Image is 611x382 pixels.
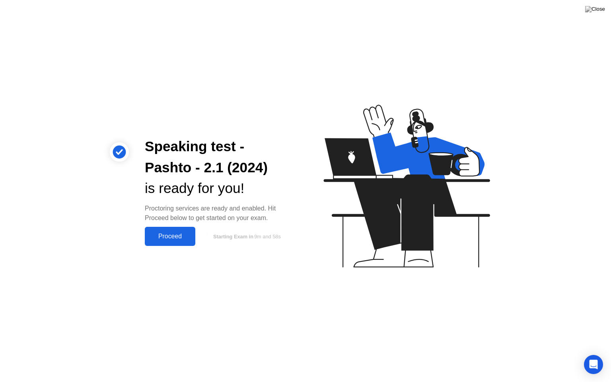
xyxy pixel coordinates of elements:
[145,178,293,199] div: is ready for you!
[585,6,605,12] img: Close
[147,233,193,240] div: Proceed
[145,227,195,246] button: Proceed
[254,234,281,240] span: 9m and 58s
[145,136,293,178] div: Speaking test - Pashto - 2.1 (2024)
[584,355,603,374] div: Open Intercom Messenger
[145,204,293,223] div: Proctoring services are ready and enabled. Hit Proceed below to get started on your exam.
[199,229,293,244] button: Starting Exam in9m and 58s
